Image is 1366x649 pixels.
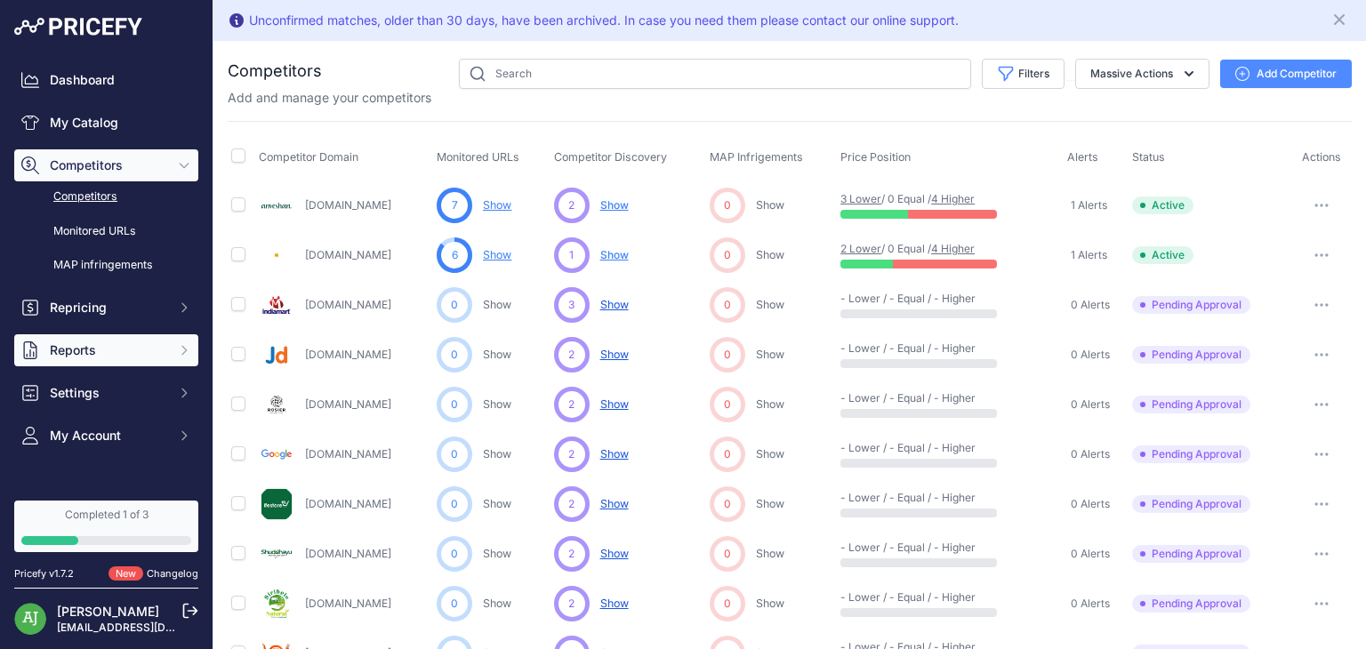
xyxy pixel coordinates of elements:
[756,248,784,261] a: Show
[14,250,198,281] a: MAP infringements
[1071,447,1110,461] span: 0 Alerts
[1067,150,1098,164] span: Alerts
[14,149,198,181] button: Competitors
[756,397,784,411] a: Show
[147,567,198,580] a: Changelog
[569,247,574,263] span: 1
[756,497,784,510] a: Show
[1132,545,1250,563] span: Pending Approval
[305,497,391,510] a: [DOMAIN_NAME]
[305,248,391,261] a: [DOMAIN_NAME]
[1132,495,1250,513] span: Pending Approval
[600,298,629,311] span: Show
[14,420,198,452] button: My Account
[14,334,198,366] button: Reports
[14,566,74,581] div: Pricefy v1.7.2
[437,150,519,164] span: Monitored URLs
[568,347,575,363] span: 2
[1302,150,1341,164] span: Actions
[710,150,803,164] span: MAP Infrigements
[1071,597,1110,611] span: 0 Alerts
[724,197,731,213] span: 0
[14,491,198,523] a: Alerts
[14,501,198,552] a: Completed 1 of 3
[1067,196,1107,214] a: 1 Alerts
[1071,547,1110,561] span: 0 Alerts
[1075,59,1209,89] button: Massive Actions
[568,496,575,512] span: 2
[305,298,391,311] a: [DOMAIN_NAME]
[14,107,198,139] a: My Catalog
[756,597,784,610] a: Show
[14,181,198,212] a: Competitors
[451,596,458,612] span: 0
[1132,445,1250,463] span: Pending Approval
[483,547,511,560] a: Show
[305,597,391,610] a: [DOMAIN_NAME]
[14,64,198,590] nav: Sidebar
[568,446,575,462] span: 2
[756,348,784,361] a: Show
[1132,396,1250,413] span: Pending Approval
[1071,248,1107,262] span: 1 Alerts
[600,597,629,610] span: Show
[568,297,575,313] span: 3
[724,596,731,612] span: 0
[724,297,731,313] span: 0
[1071,348,1110,362] span: 0 Alerts
[14,377,198,409] button: Settings
[840,441,954,455] p: - Lower / - Equal / - Higher
[1071,198,1107,212] span: 1 Alerts
[1132,346,1250,364] span: Pending Approval
[840,192,881,205] a: 3 Lower
[108,566,143,581] span: New
[21,508,191,522] div: Completed 1 of 3
[483,198,511,212] a: Show
[483,597,511,610] a: Show
[14,216,198,247] a: Monitored URLs
[451,496,458,512] span: 0
[14,18,142,36] img: Pricefy Logo
[305,447,391,461] a: [DOMAIN_NAME]
[483,447,511,461] a: Show
[50,341,166,359] span: Reports
[1220,60,1352,88] button: Add Competitor
[554,150,667,164] span: Competitor Discovery
[483,397,511,411] a: Show
[451,546,458,562] span: 0
[483,248,511,261] a: Show
[724,247,731,263] span: 0
[840,541,954,555] p: - Lower / - Equal / - Higher
[840,192,954,206] p: / 0 Equal /
[14,292,198,324] button: Repricing
[305,397,391,411] a: [DOMAIN_NAME]
[1071,298,1110,312] span: 0 Alerts
[840,242,881,255] a: 2 Lower
[1071,397,1110,412] span: 0 Alerts
[259,150,358,164] span: Competitor Domain
[228,89,431,107] p: Add and manage your competitors
[451,397,458,413] span: 0
[568,397,575,413] span: 2
[1132,296,1250,314] span: Pending Approval
[50,427,166,445] span: My Account
[931,242,975,255] a: 4 Higher
[840,341,954,356] p: - Lower / - Equal / - Higher
[1071,497,1110,511] span: 0 Alerts
[50,384,166,402] span: Settings
[600,397,629,411] span: Show
[451,446,458,462] span: 0
[840,590,954,605] p: - Lower / - Equal / - Higher
[57,621,243,634] a: [EMAIL_ADDRESS][DOMAIN_NAME]
[724,446,731,462] span: 0
[756,447,784,461] a: Show
[50,299,166,316] span: Repricing
[305,547,391,560] a: [DOMAIN_NAME]
[600,248,629,261] span: Show
[568,596,575,612] span: 2
[228,59,322,84] h2: Competitors
[483,497,511,510] a: Show
[452,247,458,263] span: 6
[724,546,731,562] span: 0
[600,497,629,510] span: Show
